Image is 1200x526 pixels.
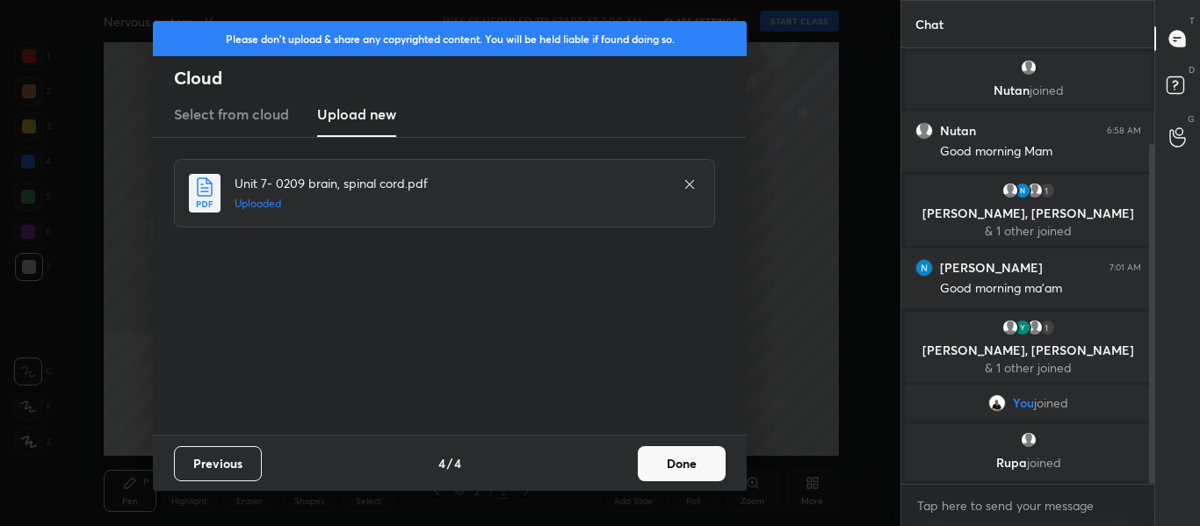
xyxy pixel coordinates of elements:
h4: 4 [454,454,461,472]
h4: Unit 7- 0209 brain, spinal cord.pdf [235,174,665,192]
img: default.png [915,122,933,140]
h5: Uploaded [235,196,665,212]
button: Previous [174,446,262,481]
h4: 4 [438,454,445,472]
p: Rupa [916,456,1140,470]
img: 3 [915,259,933,277]
div: 1 [1037,182,1055,199]
div: Good morning ma'am [940,280,1141,298]
span: joined [1026,454,1060,471]
div: 7:01 AM [1110,263,1141,273]
h2: Cloud [174,67,747,90]
img: 9d87cc4ed8a74aa9ab3093d347a2b757.68529963_3 [1013,319,1030,336]
p: [PERSON_NAME], [PERSON_NAME] [916,343,1140,357]
div: 1 [1037,319,1055,336]
div: Please don't upload & share any copyrighted content. You will be held liable if found doing so. [153,21,747,56]
div: grid [901,48,1155,484]
p: & 1 other joined [916,224,1140,238]
p: Nutan [916,83,1140,97]
span: joined [1034,396,1068,410]
h6: [PERSON_NAME] [940,260,1043,276]
p: G [1188,112,1195,126]
span: joined [1029,82,1063,98]
img: default.png [1001,319,1018,336]
img: a1ea09021660488db1bc71b5356ddf31.jpg [988,394,1006,412]
h4: / [447,454,452,472]
img: default.png [1019,431,1037,449]
p: T [1189,14,1195,27]
img: default.png [1025,319,1043,336]
button: Done [638,446,726,481]
p: D [1189,63,1195,76]
span: You [1013,396,1034,410]
p: Chat [901,1,958,47]
img: default.png [1025,182,1043,199]
h6: Nutan [940,123,976,139]
p: & 1 other joined [916,361,1140,375]
h3: Upload new [317,104,396,125]
p: [PERSON_NAME], [PERSON_NAME] [916,206,1140,220]
img: default.png [1001,182,1018,199]
img: default.png [1019,59,1037,76]
div: 6:58 AM [1107,126,1141,136]
img: 3 [1013,182,1030,199]
div: Good morning Mam [940,143,1141,161]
